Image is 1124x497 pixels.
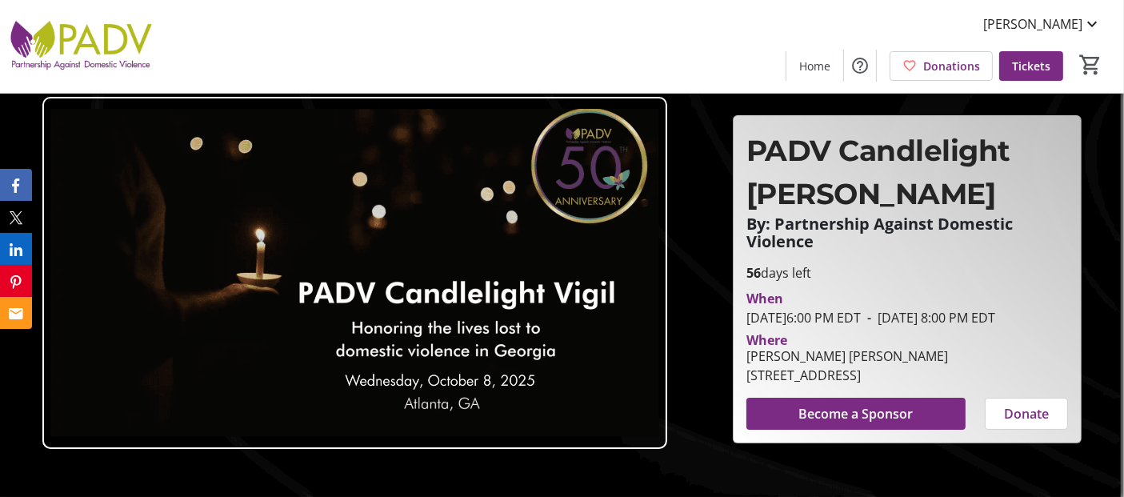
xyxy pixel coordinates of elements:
button: Become a Sponsor [746,398,966,430]
a: Donations [890,51,993,81]
button: Donate [985,398,1068,430]
img: Partnership Against Domestic Violence's Logo [10,6,152,86]
div: [PERSON_NAME] [PERSON_NAME] [746,347,948,366]
p: By: Partnership Against Domestic Violence [746,215,1068,251]
button: [PERSON_NAME] [970,11,1114,37]
a: Home [786,51,843,81]
span: Tickets [1012,58,1050,74]
span: PADV Candlelight [PERSON_NAME] [746,133,1010,211]
a: Tickets [999,51,1063,81]
span: Become a Sponsor [799,404,914,423]
span: 56 [746,264,761,282]
span: Donate [1004,404,1049,423]
span: [DATE] 6:00 PM EDT [746,309,861,327]
span: [DATE] 8:00 PM EDT [861,309,995,327]
span: Donations [923,58,980,74]
p: days left [746,263,1068,283]
button: Help [844,50,876,82]
span: [PERSON_NAME] [983,14,1082,34]
div: Where [746,334,787,347]
div: When [746,289,783,308]
span: - [861,309,878,327]
img: Campaign CTA Media Photo [42,97,668,449]
span: Home [799,58,830,74]
div: [STREET_ADDRESS] [746,366,948,385]
button: Cart [1076,50,1105,79]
